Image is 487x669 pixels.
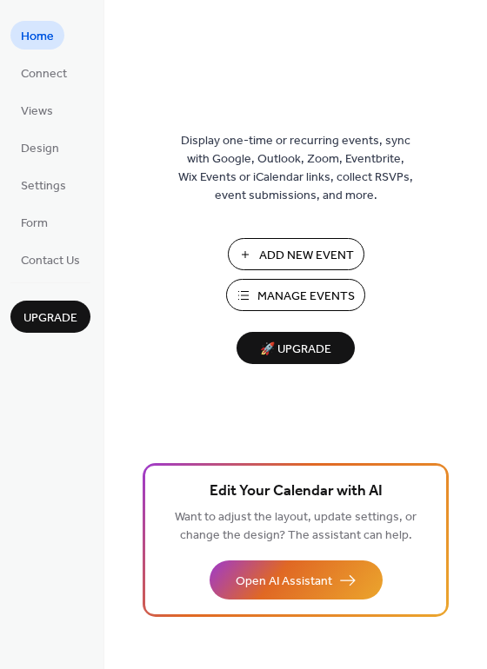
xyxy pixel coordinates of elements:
[10,21,64,50] a: Home
[228,238,364,270] button: Add New Event
[210,560,383,599] button: Open AI Assistant
[21,252,80,270] span: Contact Us
[10,301,90,333] button: Upgrade
[175,506,417,547] span: Want to adjust the layout, update settings, or change the design? The assistant can help.
[257,288,355,306] span: Manage Events
[21,65,67,83] span: Connect
[21,140,59,158] span: Design
[21,215,48,233] span: Form
[10,245,90,274] a: Contact Us
[23,309,77,328] span: Upgrade
[259,247,354,265] span: Add New Event
[247,338,344,361] span: 🚀 Upgrade
[237,332,355,364] button: 🚀 Upgrade
[10,170,77,199] a: Settings
[10,208,58,236] a: Form
[236,573,332,591] span: Open AI Assistant
[210,480,383,504] span: Edit Your Calendar with AI
[21,28,54,46] span: Home
[226,279,365,311] button: Manage Events
[10,58,77,87] a: Connect
[21,103,53,121] span: Views
[10,96,63,124] a: Views
[21,177,66,195] span: Settings
[178,132,413,205] span: Display one-time or recurring events, sync with Google, Outlook, Zoom, Eventbrite, Wix Events or ...
[10,133,70,162] a: Design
